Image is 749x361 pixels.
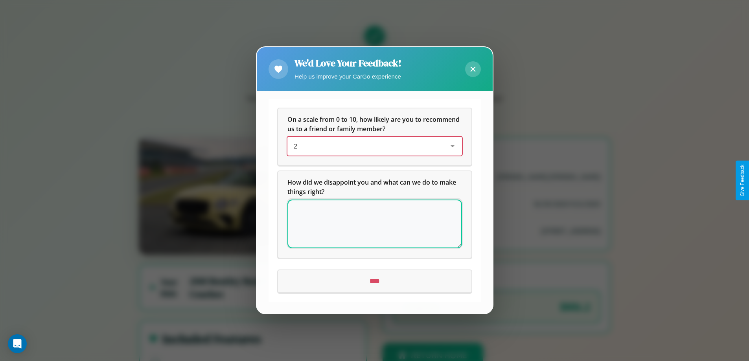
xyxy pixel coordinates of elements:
[294,71,401,82] p: Help us improve your CarGo experience
[8,334,27,353] div: Open Intercom Messenger
[740,165,745,196] div: Give Feedback
[294,57,401,70] h2: We'd Love Your Feedback!
[287,137,462,156] div: On a scale from 0 to 10, how likely are you to recommend us to a friend or family member?
[287,178,458,196] span: How did we disappoint you and what can we do to make things right?
[278,109,471,165] div: On a scale from 0 to 10, how likely are you to recommend us to a friend or family member?
[294,142,297,151] span: 2
[287,115,462,134] h5: On a scale from 0 to 10, how likely are you to recommend us to a friend or family member?
[287,115,461,134] span: On a scale from 0 to 10, how likely are you to recommend us to a friend or family member?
